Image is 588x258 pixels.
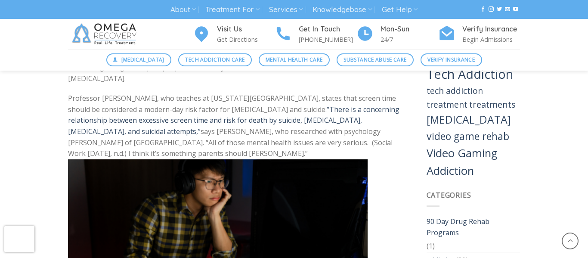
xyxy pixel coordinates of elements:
p: Begin Admissions [462,34,520,44]
a: Go to top [562,233,579,249]
span: Verify Insurance [427,56,475,64]
a: Video Game Addiction (29 items) [427,112,511,127]
a: Treatment For [205,2,259,18]
p: [PHONE_NUMBER] [299,34,356,44]
a: Verify Insurance [421,53,482,66]
h4: Mon-Sun [381,24,438,35]
p: Get Directions [217,34,275,44]
li: (1) [427,214,520,252]
a: Video Gaming Addiction (34 items) [427,146,498,178]
span: Categories [427,190,471,200]
a: Follow on Twitter [497,6,502,12]
a: tech addiction treatment (13 items) [427,85,483,110]
a: Verify Insurance Begin Admissions [438,24,520,45]
span: Tech Addiction Care [185,56,244,64]
a: Visit Us Get Directions [193,24,275,45]
a: About [170,2,196,18]
a: Knowledgebase [313,2,372,18]
a: Get Help [382,2,418,18]
span: Substance Abuse Care [344,56,406,64]
a: 90 Day Drug Rehab Programs [427,214,520,241]
a: Tech Addiction Care [178,53,252,66]
a: “There is a concerning relationship between excessive screen time and risk for death by suicide, ... [68,105,399,136]
iframe: reCAPTCHA [4,226,34,252]
a: Substance Abuse Care [337,53,414,66]
a: Mental Health Care [259,53,330,66]
a: video game rehab (23 items) [427,129,509,143]
a: Follow on Instagram [489,6,494,12]
h4: Visit Us [217,24,275,35]
a: Follow on YouTube [513,6,518,12]
h4: Verify Insurance [462,24,520,35]
a: Tech Addiction (54 items) [427,65,513,82]
span: Mental Health Care [266,56,322,64]
img: Omega Recovery [68,19,143,49]
a: Send us an email [505,6,510,12]
a: [MEDICAL_DATA] [106,53,172,66]
a: treatments (15 items) [469,98,516,110]
a: Follow on Facebook [480,6,486,12]
a: Get In Touch [PHONE_NUMBER] [275,24,356,45]
h4: Get In Touch [299,24,356,35]
a: Services [269,2,303,18]
span: [MEDICAL_DATA] [121,56,164,64]
p: 24/7 [381,34,438,44]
